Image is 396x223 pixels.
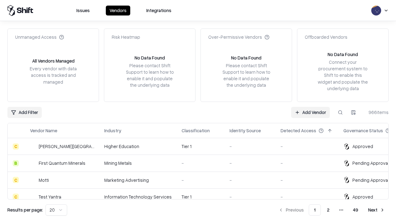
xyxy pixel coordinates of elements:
[13,194,19,200] div: C
[39,194,61,200] div: Test Yantra
[322,204,334,216] button: 2
[182,177,220,183] div: -
[7,107,42,118] button: Add Filter
[124,62,175,89] div: Please contact Shift Support to learn how to enable it and populate the underlying data
[230,194,271,200] div: -
[7,207,43,213] p: Results per page:
[182,143,220,150] div: Tier 1
[112,34,140,40] div: Risk Heatmap
[104,160,172,166] div: Mining Metals
[143,6,175,15] button: Integrations
[30,177,36,183] img: Motti
[230,177,271,183] div: -
[208,34,269,40] div: Over-Permissive Vendors
[221,62,272,89] div: Please contact Shift Support to learn how to enable it and populate the underlying data
[182,194,220,200] div: Tier 1
[104,143,172,150] div: Higher Education
[39,143,94,150] div: [PERSON_NAME][GEOGRAPHIC_DATA]
[230,127,261,134] div: Identity Source
[104,194,172,200] div: Information Technology Services
[73,6,93,15] button: Issues
[182,160,220,166] div: -
[328,51,358,58] div: No Data Found
[13,143,19,150] div: C
[305,34,347,40] div: Offboarded Vendors
[352,160,389,166] div: Pending Approval
[364,204,389,216] button: Next
[39,160,85,166] div: First Quantum Minerals
[348,204,363,216] button: 49
[30,160,36,166] img: First Quantum Minerals
[281,127,316,134] div: Detected Access
[281,143,334,150] div: -
[30,127,57,134] div: Vendor Name
[39,177,49,183] div: Motti
[30,194,36,200] img: Test Yantra
[281,160,334,166] div: -
[106,6,130,15] button: Vendors
[317,59,368,92] div: Connect your procurement system to Shift to enable this widget and populate the underlying data
[352,143,373,150] div: Approved
[352,194,373,200] div: Approved
[343,127,383,134] div: Governance Status
[231,55,261,61] div: No Data Found
[230,143,271,150] div: -
[13,177,19,183] div: C
[13,160,19,166] div: B
[30,143,36,150] img: Reichman University
[291,107,330,118] a: Add Vendor
[104,177,172,183] div: Marketing Advertising
[275,204,389,216] nav: pagination
[32,58,75,64] div: All Vendors Managed
[104,127,121,134] div: Industry
[182,127,210,134] div: Classification
[28,65,79,85] div: Every vendor with data access is tracked and managed
[309,204,321,216] button: 1
[281,194,334,200] div: -
[15,34,64,40] div: Unmanaged Access
[135,55,165,61] div: No Data Found
[352,177,389,183] div: Pending Approval
[230,160,271,166] div: -
[364,109,389,116] div: 966 items
[281,177,334,183] div: -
